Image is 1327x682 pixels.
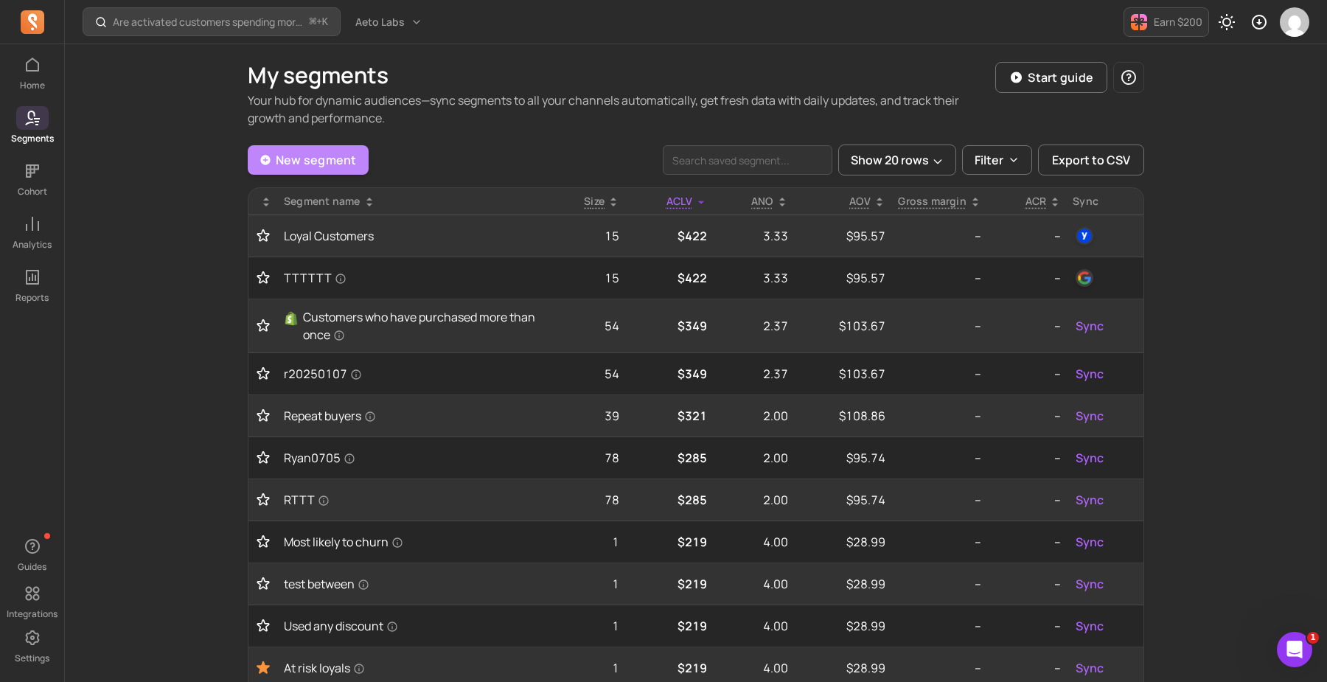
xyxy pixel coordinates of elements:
[284,308,540,344] a: ShopifyCustomers who have purchased more than once
[897,575,981,593] p: --
[254,408,272,423] button: Toggle favorite
[1076,407,1104,425] span: Sync
[1073,314,1107,338] button: Sync
[631,575,707,593] p: $219
[1076,449,1104,467] span: Sync
[284,617,398,635] span: Used any discount
[993,491,1061,509] p: --
[1073,362,1107,386] button: Sync
[800,365,885,383] p: $103.67
[719,407,788,425] p: 2.00
[309,13,317,32] kbd: ⌘
[248,91,995,127] p: Your hub for dynamic audiences—sync segments to all your channels automatically, get fresh data w...
[993,227,1061,245] p: --
[248,145,369,175] a: New segment
[719,659,788,677] p: 4.00
[284,365,362,383] span: r20250107
[1076,227,1093,245] img: yotpo
[898,194,966,209] p: Gross margin
[719,365,788,383] p: 2.37
[631,533,707,551] p: $219
[631,227,707,245] p: $422
[897,407,981,425] p: --
[284,365,540,383] a: r20250107
[1076,317,1104,335] span: Sync
[897,227,981,245] p: --
[993,407,1061,425] p: --
[897,269,981,287] p: --
[284,659,365,677] span: At risk loyals
[1307,632,1319,644] span: 1
[897,533,981,551] p: --
[1073,488,1107,512] button: Sync
[284,407,540,425] a: Repeat buyers
[254,229,272,243] button: Toggle favorite
[7,608,58,620] p: Integrations
[552,269,619,287] p: 15
[631,449,707,467] p: $285
[800,575,885,593] p: $28.99
[800,407,885,425] p: $108.86
[897,617,981,635] p: --
[800,491,885,509] p: $95.74
[18,186,47,198] p: Cohort
[897,365,981,383] p: --
[666,194,692,208] span: ACLV
[20,80,45,91] p: Home
[800,269,885,287] p: $95.57
[631,617,707,635] p: $219
[800,317,885,335] p: $103.67
[322,16,328,28] kbd: K
[1280,7,1309,37] img: avatar
[1073,266,1096,290] button: google
[800,617,885,635] p: $28.99
[1052,151,1130,169] span: Export to CSV
[897,449,981,467] p: --
[284,575,369,593] span: test between
[11,133,54,145] p: Segments
[849,194,871,209] p: AOV
[83,7,341,36] button: Are activated customers spending more over time?⌘+K
[719,617,788,635] p: 4.00
[993,269,1061,287] p: --
[248,62,995,88] h1: My segments
[1076,365,1104,383] span: Sync
[552,659,619,677] p: 1
[552,449,619,467] p: 78
[800,449,885,467] p: $95.74
[838,145,956,175] button: Show 20 rows
[1038,145,1144,175] button: Export to CSV
[1076,269,1093,287] img: google
[284,194,540,209] div: Segment name
[1073,656,1107,680] button: Sync
[1028,69,1093,86] p: Start guide
[1212,7,1241,37] button: Toggle dark mode
[1073,446,1107,470] button: Sync
[16,532,49,576] button: Guides
[719,227,788,245] p: 3.33
[284,491,330,509] span: RTTT
[1073,530,1107,554] button: Sync
[284,491,540,509] a: RTTT
[975,151,1003,169] p: Filter
[751,194,773,208] span: ANO
[18,561,46,573] p: Guides
[113,15,304,29] p: Are activated customers spending more over time?
[800,533,885,551] p: $28.99
[284,617,540,635] a: Used any discount
[303,308,540,344] span: Customers who have purchased more than once
[631,269,707,287] p: $422
[15,292,49,304] p: Reports
[719,317,788,335] p: 2.37
[284,659,540,677] a: At risk loyals
[631,659,707,677] p: $219
[631,365,707,383] p: $349
[1124,7,1209,37] button: Earn $200
[346,9,431,35] button: Aeto Labs
[800,659,885,677] p: $28.99
[254,577,272,591] button: Toggle favorite
[995,62,1107,93] button: Start guide
[254,366,272,381] button: Toggle favorite
[284,575,540,593] a: test between
[993,575,1061,593] p: --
